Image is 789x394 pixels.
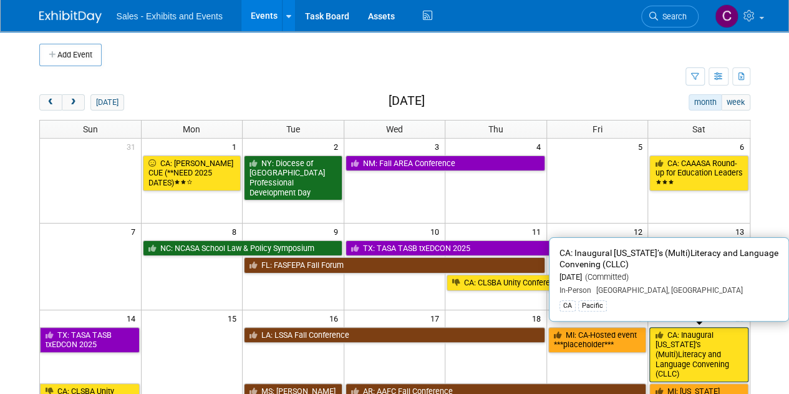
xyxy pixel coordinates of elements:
a: NY: Diocese of [GEOGRAPHIC_DATA] Professional Development Day [244,155,342,201]
a: CA: Inaugural [US_STATE]’s (Multi)Literacy and Language Convening (CLLC) [649,327,748,383]
a: NC: NCASA School Law & Policy Symposium [143,240,342,257]
button: next [62,94,85,111]
span: 6 [738,139,750,154]
span: [GEOGRAPHIC_DATA], [GEOGRAPHIC_DATA] [591,286,743,295]
span: 4 [535,139,546,154]
span: 16 [328,310,344,326]
span: Sat [692,124,705,134]
a: CA: CLSBA Unity Conference [447,275,749,291]
a: MI: CA-Hosted event ***placeholder*** [548,327,647,353]
span: Fri [593,124,603,134]
span: 2 [332,139,344,154]
h2: [DATE] [388,94,424,108]
img: Christine Lurz [715,4,738,28]
a: Search [641,6,699,27]
a: LA: LSSA Fall Conference [244,327,545,343]
button: month [689,94,722,111]
span: 13 [734,224,750,239]
span: 10 [429,224,445,239]
a: TX: TASA TASB txEDCON 2025 [346,240,750,257]
button: prev [39,94,62,111]
a: NM: Fall AREA Conference [346,155,545,172]
span: Sun [83,124,98,134]
span: 18 [531,310,546,326]
span: Search [658,12,687,21]
div: [DATE] [559,272,779,283]
span: 14 [125,310,141,326]
span: 3 [433,139,445,154]
span: 7 [130,224,141,239]
span: Tue [286,124,300,134]
button: Add Event [39,44,102,66]
span: 15 [226,310,242,326]
span: Wed [386,124,403,134]
img: ExhibitDay [39,11,102,23]
span: 17 [429,310,445,326]
div: CA [559,300,576,312]
span: Thu [488,124,503,134]
a: CA: [PERSON_NAME] CUE (**NEED 2025 DATES) [143,155,241,191]
span: 5 [636,139,647,154]
button: week [721,94,750,111]
span: 1 [231,139,242,154]
span: 31 [125,139,141,154]
span: 11 [531,224,546,239]
span: In-Person [559,286,591,295]
a: TX: TASA TASB txEDCON 2025 [40,327,140,353]
button: [DATE] [90,94,123,111]
span: Sales - Exhibits and Events [117,11,223,21]
span: 8 [231,224,242,239]
span: 9 [332,224,344,239]
a: CA: CAAASA Round-up for Education Leaders [649,155,748,191]
div: Pacific [578,300,607,312]
span: CA: Inaugural [US_STATE]’s (Multi)Literacy and Language Convening (CLLC) [559,248,778,270]
a: FL: FASFEPA Fall Forum [244,257,545,273]
span: 12 [632,224,647,239]
span: (Committed) [582,272,629,282]
span: Mon [183,124,200,134]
